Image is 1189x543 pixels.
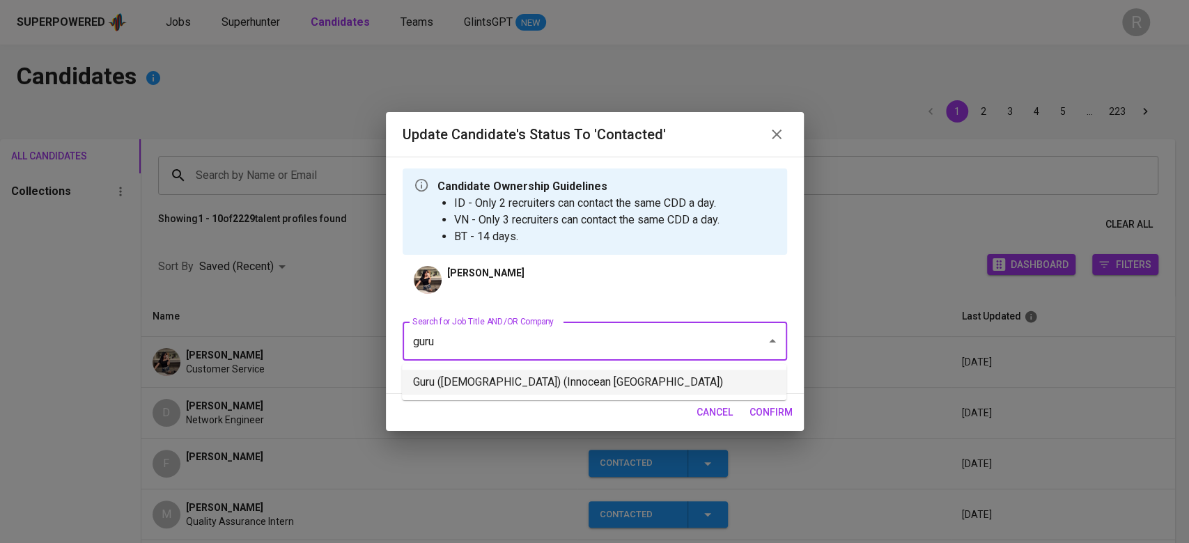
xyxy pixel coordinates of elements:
button: cancel [691,400,738,425]
span: cancel [697,404,733,421]
li: ID - Only 2 recruiters can contact the same CDD a day. [454,195,720,212]
img: 75e631cc-6f78-49ad-9f71-1c1af9496d62.jpg [414,266,442,294]
h6: Update Candidate's Status to 'Contacted' [403,123,666,145]
li: Guru ([DEMOGRAPHIC_DATA]) (Innocean [GEOGRAPHIC_DATA]) [402,370,786,395]
button: confirm [744,400,798,425]
li: VN - Only 3 recruiters can contact the same CDD a day. [454,212,720,228]
span: confirm [749,404,793,421]
p: Candidate Ownership Guidelines [437,178,720,195]
p: [PERSON_NAME] [447,266,524,280]
li: BT - 14 days. [454,228,720,245]
button: Close [763,331,782,351]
